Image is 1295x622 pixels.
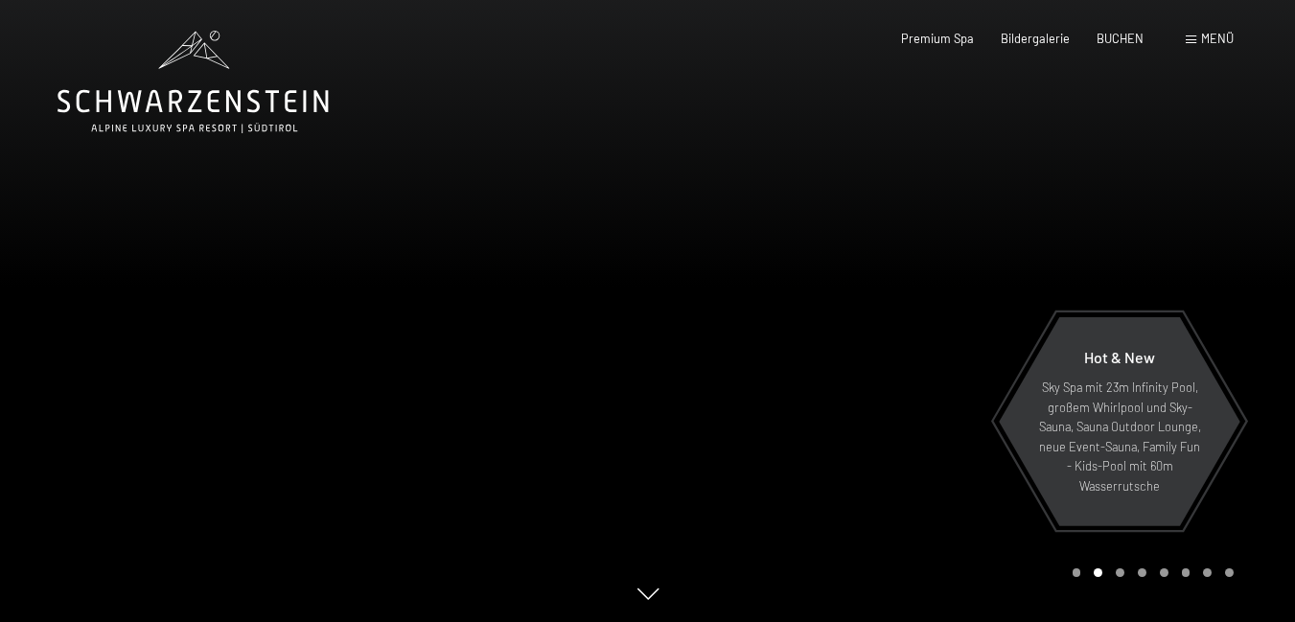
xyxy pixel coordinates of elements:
[1097,31,1144,46] a: BUCHEN
[1160,568,1168,577] div: Carousel Page 5
[1066,568,1234,577] div: Carousel Pagination
[1116,568,1124,577] div: Carousel Page 3
[1182,568,1191,577] div: Carousel Page 6
[1138,568,1146,577] div: Carousel Page 4
[1084,348,1155,366] span: Hot & New
[1225,568,1234,577] div: Carousel Page 8
[1001,31,1070,46] a: Bildergalerie
[1036,378,1203,495] p: Sky Spa mit 23m Infinity Pool, großem Whirlpool und Sky-Sauna, Sauna Outdoor Lounge, neue Event-S...
[998,316,1241,527] a: Hot & New Sky Spa mit 23m Infinity Pool, großem Whirlpool und Sky-Sauna, Sauna Outdoor Lounge, ne...
[1203,568,1212,577] div: Carousel Page 7
[1073,568,1081,577] div: Carousel Page 1
[1201,31,1234,46] span: Menü
[901,31,974,46] a: Premium Spa
[1094,568,1102,577] div: Carousel Page 2 (Current Slide)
